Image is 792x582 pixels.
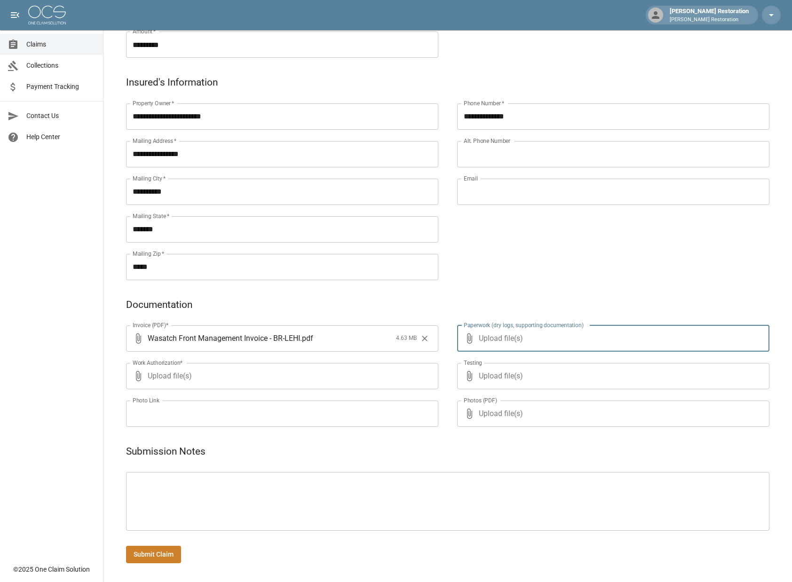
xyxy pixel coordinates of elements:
[464,174,478,182] label: Email
[133,359,183,367] label: Work Authorization*
[479,363,744,389] span: Upload file(s)
[133,174,166,182] label: Mailing City
[300,333,313,344] span: . pdf
[133,212,169,220] label: Mailing State
[133,27,156,35] label: Amount
[148,333,300,344] span: Wasatch Front Management Invoice - BR-LEHI
[464,137,510,145] label: Alt. Phone Number
[28,6,66,24] img: ocs-logo-white-transparent.png
[133,137,176,145] label: Mailing Address
[479,325,744,352] span: Upload file(s)
[26,39,95,49] span: Claims
[464,396,497,404] label: Photos (PDF)
[464,321,584,329] label: Paperwork (dry logs, supporting documentation)
[670,16,749,24] p: [PERSON_NAME] Restoration
[464,359,482,367] label: Testing
[133,396,159,404] label: Photo Link
[133,250,165,258] label: Mailing Zip
[126,546,181,563] button: Submit Claim
[148,363,413,389] span: Upload file(s)
[479,401,744,427] span: Upload file(s)
[133,99,174,107] label: Property Owner
[26,82,95,92] span: Payment Tracking
[666,7,752,24] div: [PERSON_NAME] Restoration
[6,6,24,24] button: open drawer
[26,132,95,142] span: Help Center
[396,334,417,343] span: 4.63 MB
[26,111,95,121] span: Contact Us
[418,331,432,346] button: Clear
[133,321,169,329] label: Invoice (PDF)*
[13,565,90,574] div: © 2025 One Claim Solution
[464,99,504,107] label: Phone Number
[26,61,95,71] span: Collections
